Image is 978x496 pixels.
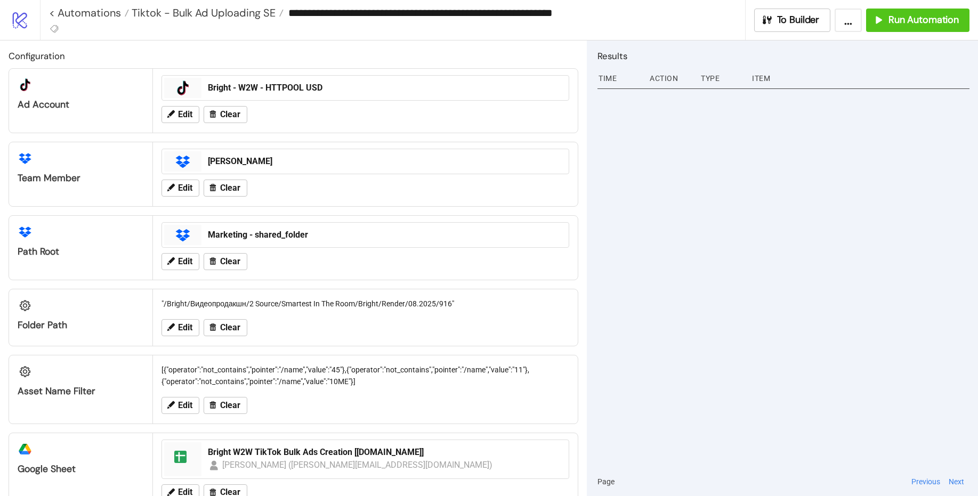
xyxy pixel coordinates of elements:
[9,49,578,63] h2: Configuration
[178,110,192,119] span: Edit
[18,385,144,397] div: Asset Name Filter
[161,180,199,197] button: Edit
[204,319,247,336] button: Clear
[208,229,562,241] div: Marketing - shared_folder
[49,7,129,18] a: < Automations
[204,180,247,197] button: Clear
[222,458,493,471] div: [PERSON_NAME] ([PERSON_NAME][EMAIL_ADDRESS][DOMAIN_NAME])
[220,183,240,193] span: Clear
[649,68,692,88] div: Action
[945,476,967,487] button: Next
[204,397,247,414] button: Clear
[220,110,240,119] span: Clear
[161,397,199,414] button: Edit
[908,476,943,487] button: Previous
[777,14,820,26] span: To Builder
[208,156,562,167] div: [PERSON_NAME]
[700,68,743,88] div: Type
[754,9,831,32] button: To Builder
[178,323,192,332] span: Edit
[208,82,562,94] div: Bright - W2W - HTTPOOL USD
[208,446,562,458] div: Bright W2W TikTok Bulk Ads Creation [[DOMAIN_NAME]]
[204,253,247,270] button: Clear
[129,6,276,20] span: Tiktok - Bulk Ad Uploading SE
[835,9,862,32] button: ...
[178,183,192,193] span: Edit
[597,49,969,63] h2: Results
[178,401,192,410] span: Edit
[888,14,959,26] span: Run Automation
[866,9,969,32] button: Run Automation
[204,106,247,123] button: Clear
[751,68,969,88] div: Item
[18,463,144,475] div: Google Sheet
[18,172,144,184] div: Team Member
[220,257,240,266] span: Clear
[161,253,199,270] button: Edit
[597,476,615,487] span: Page
[157,294,573,314] div: "/Bright/Видеопродакшн/2 Source/Smartest In The Room/Bright/Render/08.2025/916"
[18,319,144,331] div: Folder Path
[220,323,240,332] span: Clear
[178,257,192,266] span: Edit
[18,99,144,111] div: Ad Account
[220,401,240,410] span: Clear
[597,68,641,88] div: Time
[129,7,284,18] a: Tiktok - Bulk Ad Uploading SE
[161,106,199,123] button: Edit
[157,360,573,392] div: [{"operator":"not_contains","pointer":"/name","value":"45"},{"operator":"not_contains","pointer":...
[18,246,144,258] div: Path Root
[161,319,199,336] button: Edit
